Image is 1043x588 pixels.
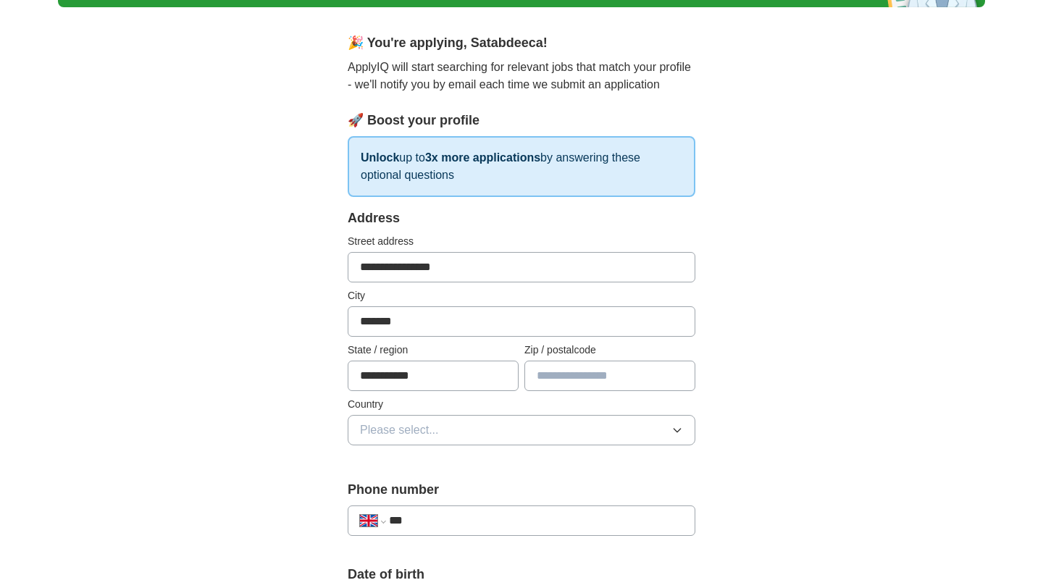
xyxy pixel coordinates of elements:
label: Date of birth [348,565,695,584]
label: City [348,288,695,303]
label: Country [348,397,695,412]
strong: 3x more applications [425,151,540,164]
div: Address [348,209,695,228]
label: Zip / postalcode [524,343,695,358]
p: ApplyIQ will start searching for relevant jobs that match your profile - we'll notify you by emai... [348,59,695,93]
p: up to by answering these optional questions [348,136,695,197]
div: 🎉 You're applying , Satabdeeca ! [348,33,695,53]
label: Phone number [348,480,695,500]
button: Please select... [348,415,695,445]
label: Street address [348,234,695,249]
span: Please select... [360,421,439,439]
strong: Unlock [361,151,399,164]
label: State / region [348,343,519,358]
div: 🚀 Boost your profile [348,111,695,130]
